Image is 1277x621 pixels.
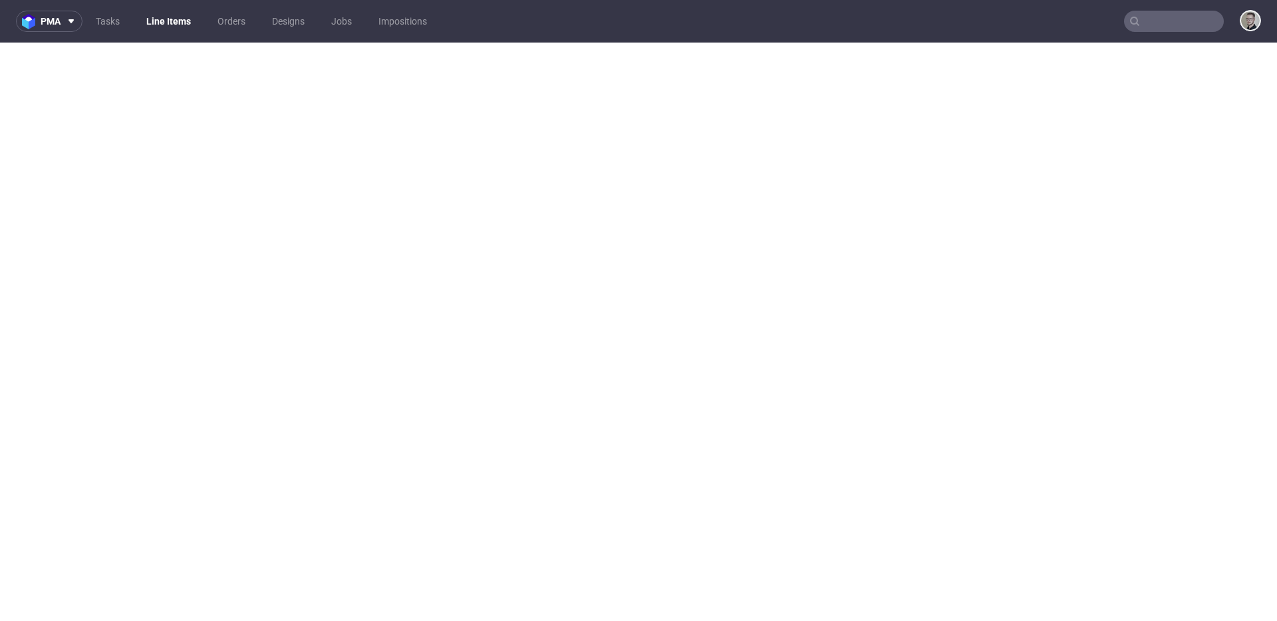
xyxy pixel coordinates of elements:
a: Orders [210,11,253,32]
span: pma [41,17,61,26]
img: logo [22,14,41,29]
a: Designs [264,11,313,32]
a: Impositions [370,11,435,32]
a: Line Items [138,11,199,32]
a: Tasks [88,11,128,32]
a: Jobs [323,11,360,32]
img: Krystian Gaza [1241,11,1260,30]
button: pma [16,11,82,32]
